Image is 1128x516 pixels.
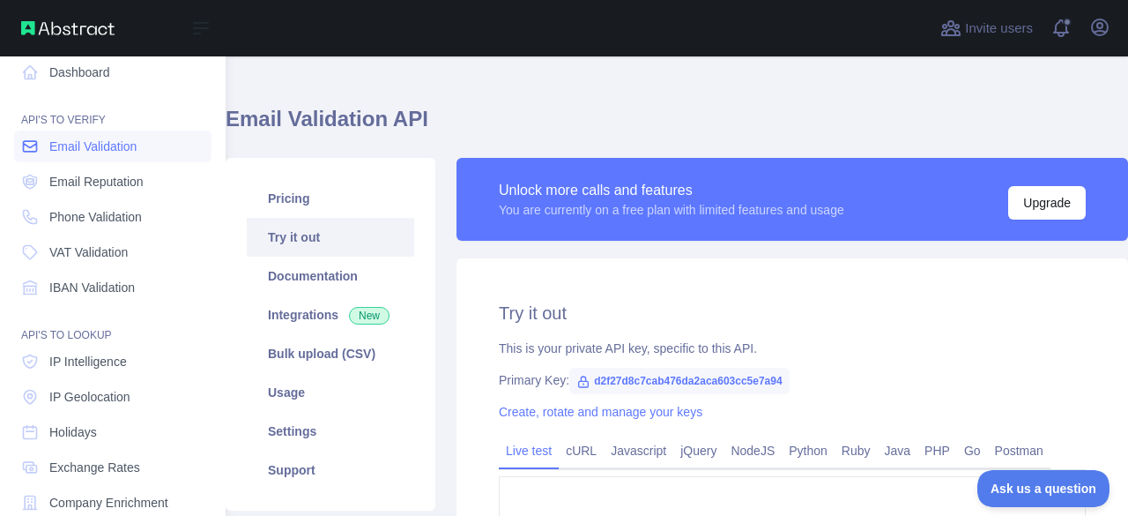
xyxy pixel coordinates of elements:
[247,451,414,490] a: Support
[49,279,135,296] span: IBAN Validation
[917,437,957,465] a: PHP
[499,301,1086,325] h2: Try it out
[937,14,1036,42] button: Invite users
[49,494,168,512] span: Company Enrichment
[49,208,142,226] span: Phone Validation
[14,307,211,342] div: API'S TO LOOKUP
[604,437,673,465] a: Javascript
[21,21,115,35] img: Abstract API
[499,405,702,419] a: Create, rotate and manage your keys
[957,437,988,465] a: Go
[14,416,211,448] a: Holidays
[49,388,130,406] span: IP Geolocation
[247,257,414,295] a: Documentation
[247,295,414,334] a: Integrations New
[226,105,1128,147] h1: Email Validation API
[499,340,1086,357] div: This is your private API key, specific to this API.
[49,173,144,191] span: Email Reputation
[14,201,211,233] a: Phone Validation
[49,423,97,441] span: Holidays
[14,381,211,413] a: IP Geolocation
[247,179,414,218] a: Pricing
[14,56,211,88] a: Dashboard
[499,201,844,219] div: You are currently on a free plan with limited features and usage
[14,236,211,268] a: VAT Validation
[878,437,918,465] a: Java
[673,437,724,465] a: jQuery
[349,307,390,325] span: New
[835,437,878,465] a: Ruby
[499,180,844,201] div: Unlock more calls and features
[49,459,140,476] span: Exchange Rates
[14,346,211,378] a: IP Intelligence
[724,437,782,465] a: NodeJS
[247,373,414,412] a: Usage
[247,218,414,257] a: Try it out
[14,166,211,198] a: Email Reputation
[965,19,1033,39] span: Invite users
[49,353,127,370] span: IP Intelligence
[14,131,211,162] a: Email Validation
[977,470,1110,507] iframe: Toggle Customer Support
[569,368,790,394] span: d2f27d8c7cab476da2aca603cc5e7a94
[247,334,414,373] a: Bulk upload (CSV)
[49,138,137,155] span: Email Validation
[988,437,1050,465] a: Postman
[499,371,1086,389] div: Primary Key:
[49,243,128,261] span: VAT Validation
[247,412,414,451] a: Settings
[14,452,211,483] a: Exchange Rates
[559,437,604,465] a: cURL
[782,437,835,465] a: Python
[14,272,211,303] a: IBAN Validation
[14,92,211,127] div: API'S TO VERIFY
[499,437,559,465] a: Live test
[1008,186,1086,220] button: Upgrade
